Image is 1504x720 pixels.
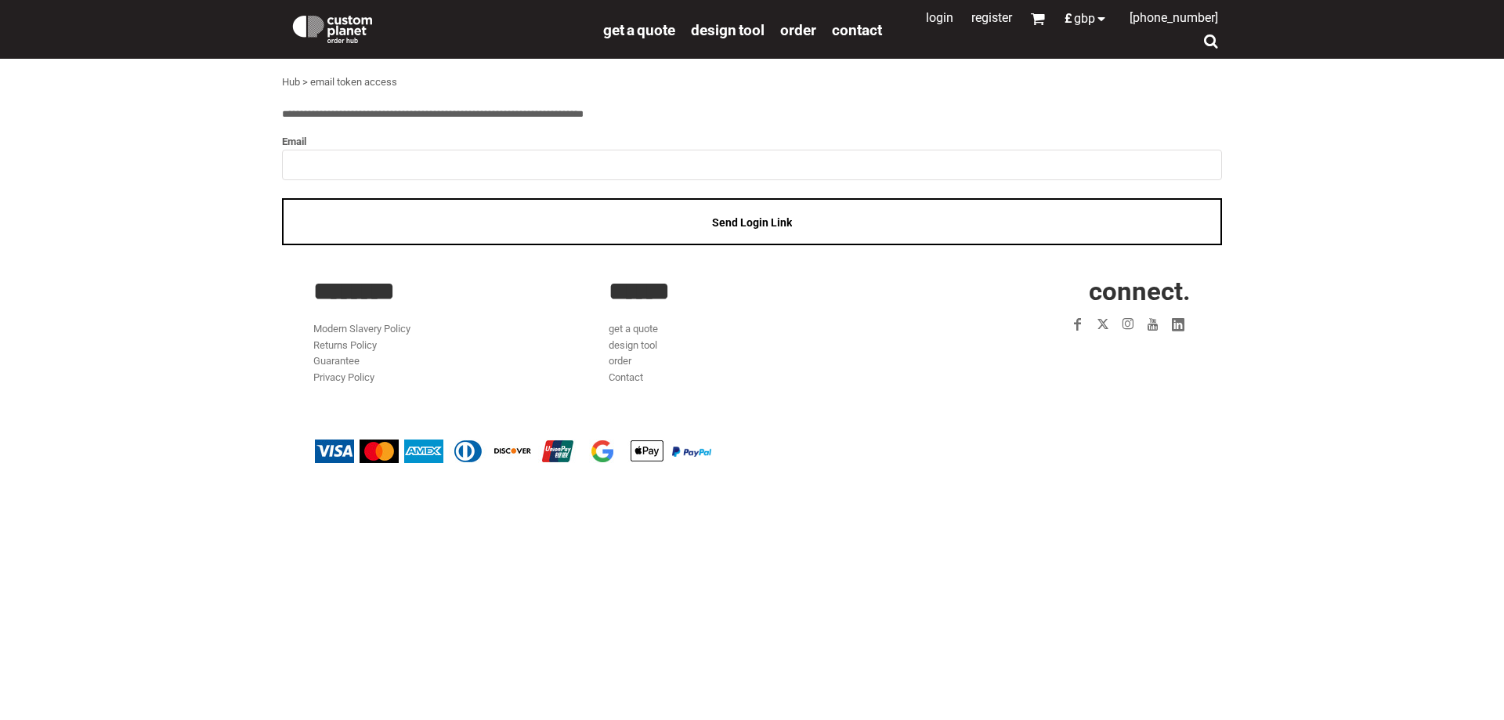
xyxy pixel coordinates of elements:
a: design tool [609,339,657,351]
a: Register [971,10,1012,25]
img: Google Pay [583,440,622,463]
div: > [302,74,308,91]
label: Email [282,132,1222,150]
span: get a quote [603,21,675,39]
a: Privacy Policy [313,371,374,383]
a: order [609,355,631,367]
span: GBP [1074,13,1095,25]
a: Modern Slavery Policy [313,323,410,335]
iframe: Customer reviews powered by Trustpilot [974,346,1191,365]
img: Custom Planet [290,12,375,43]
span: design tool [691,21,765,39]
a: Custom Planet [282,4,595,51]
a: get a quote [609,323,658,335]
span: order [780,21,816,39]
img: Mastercard [360,440,399,463]
a: Returns Policy [313,339,377,351]
a: design tool [691,20,765,38]
img: PayPal [672,447,711,456]
span: £ [1065,13,1074,25]
img: Visa [315,440,354,463]
a: Hub [282,76,300,88]
a: Guarantee [313,355,360,367]
a: get a quote [603,20,675,38]
img: Diners Club [449,440,488,463]
div: email token access [310,74,397,91]
span: Contact [832,21,882,39]
a: order [780,20,816,38]
a: Contact [609,371,643,383]
img: Discover [493,440,533,463]
h2: CONNECT. [905,278,1191,304]
a: Login [926,10,953,25]
img: China UnionPay [538,440,577,463]
img: American Express [404,440,443,463]
span: Send Login Link [712,216,792,229]
img: Apple Pay [627,440,667,463]
span: [PHONE_NUMBER] [1130,10,1218,25]
a: Contact [832,20,882,38]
